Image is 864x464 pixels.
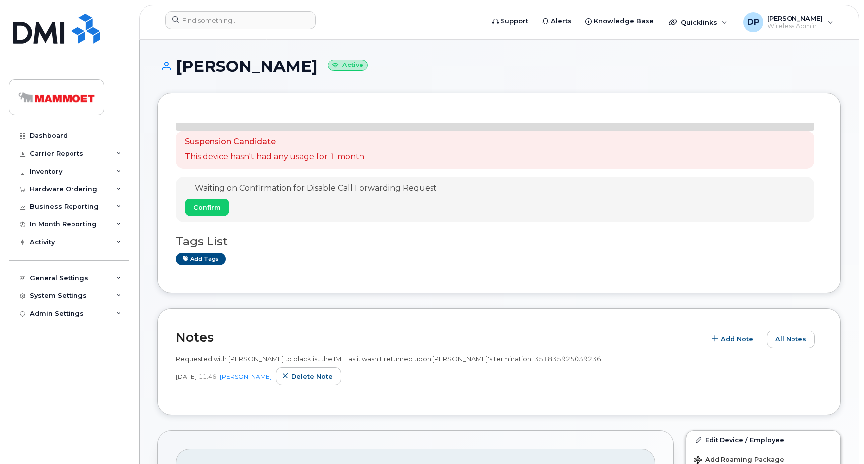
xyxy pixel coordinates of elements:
[176,253,226,265] a: Add tags
[291,372,333,381] span: Delete note
[185,136,364,148] p: Suspension Candidate
[276,367,341,385] button: Delete note
[775,334,806,344] span: All Notes
[686,431,840,449] a: Edit Device / Employee
[176,355,601,363] span: Requested with [PERSON_NAME] to blacklist the IMEI as it wasn't returned upon [PERSON_NAME]'s ter...
[328,60,368,71] small: Active
[705,331,762,348] button: Add Note
[185,199,229,216] button: Confirm
[185,151,364,163] p: This device hasn't had any usage for 1 month
[199,372,216,381] span: 11:46
[220,373,272,380] a: [PERSON_NAME]
[721,334,753,344] span: Add Note
[193,203,221,212] span: Confirm
[176,330,700,345] h2: Notes
[176,372,197,381] span: [DATE]
[157,58,841,75] h1: [PERSON_NAME]
[176,235,822,248] h3: Tags List
[195,183,437,193] span: Waiting on Confirmation for Disable Call Forwarding Request
[767,331,815,348] button: All Notes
